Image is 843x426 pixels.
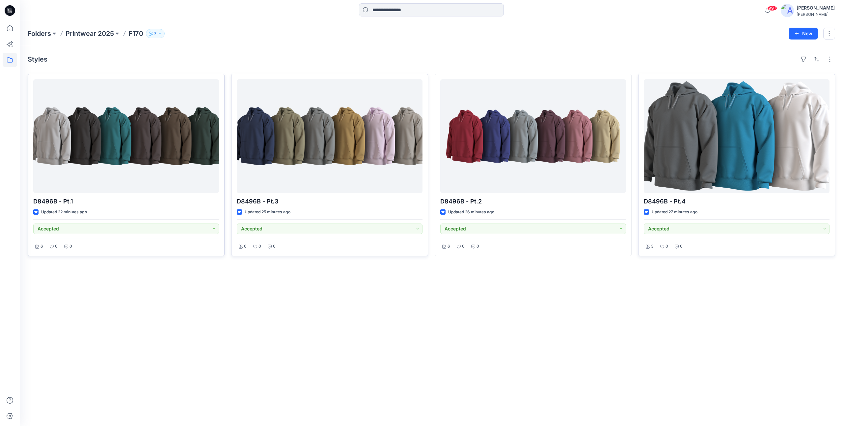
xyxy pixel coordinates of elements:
[644,79,829,193] a: D8496B - Pt.4
[652,209,697,216] p: Updated 27 minutes ago
[273,243,276,250] p: 0
[680,243,683,250] p: 0
[69,243,72,250] p: 0
[440,197,626,206] p: D8496B - Pt.2
[154,30,156,37] p: 7
[237,79,422,193] a: D8496B - Pt.3
[28,55,47,63] h4: Styles
[33,197,219,206] p: D8496B - Pt.1
[244,243,247,250] p: 6
[789,28,818,40] button: New
[767,6,777,11] span: 99+
[128,29,143,38] p: F170
[781,4,794,17] img: avatar
[237,197,422,206] p: D8496B - Pt.3
[797,4,835,12] div: [PERSON_NAME]
[448,243,450,250] p: 6
[66,29,114,38] a: Printwear 2025
[651,243,654,250] p: 3
[476,243,479,250] p: 0
[462,243,465,250] p: 0
[440,79,626,193] a: D8496B - Pt.2
[797,12,835,17] div: [PERSON_NAME]
[28,29,51,38] a: Folders
[41,243,43,250] p: 6
[258,243,261,250] p: 0
[448,209,494,216] p: Updated 26 minutes ago
[55,243,58,250] p: 0
[644,197,829,206] p: D8496B - Pt.4
[41,209,87,216] p: Updated 22 minutes ago
[666,243,668,250] p: 0
[245,209,290,216] p: Updated 25 minutes ago
[33,79,219,193] a: D8496B - Pt.1
[146,29,165,38] button: 7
